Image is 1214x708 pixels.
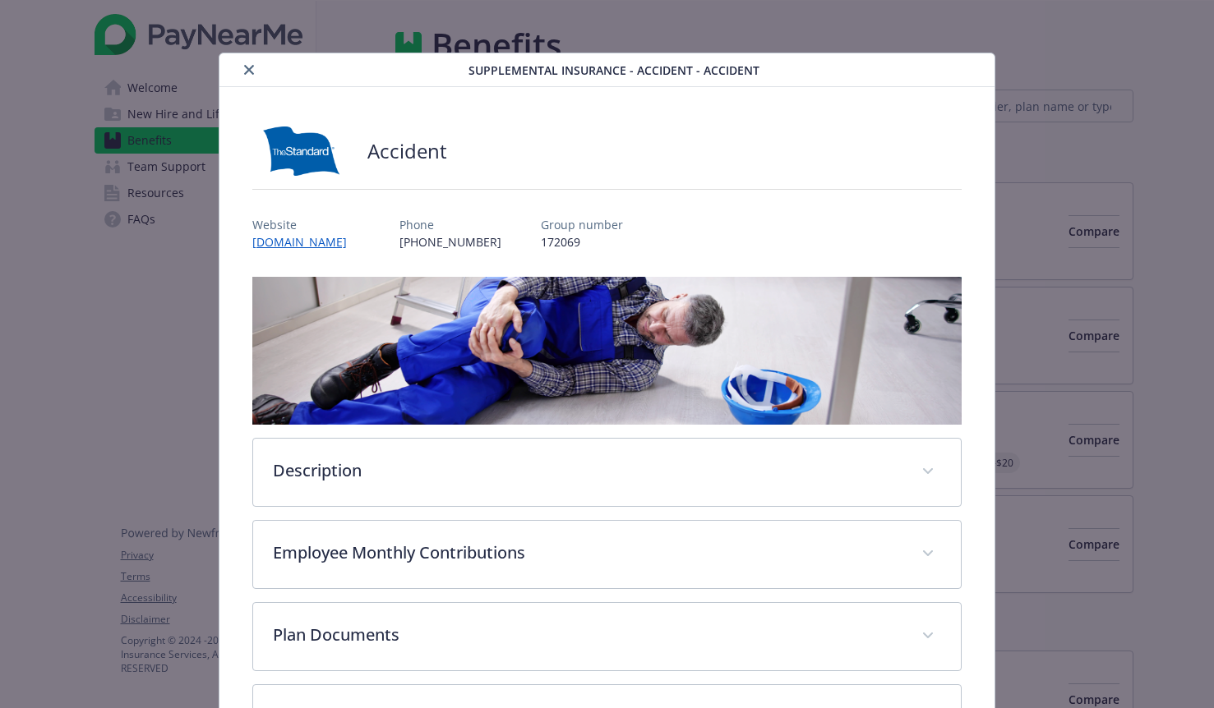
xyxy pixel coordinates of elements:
p: Phone [399,216,501,233]
div: Plan Documents [253,603,961,670]
span: Supplemental Insurance - Accident - Accident [469,62,759,79]
p: [PHONE_NUMBER] [399,233,501,251]
p: Plan Documents [273,623,902,647]
div: Employee Monthly Contributions [253,521,961,588]
a: [DOMAIN_NAME] [252,234,360,250]
p: 172069 [541,233,623,251]
p: Website [252,216,360,233]
p: Description [273,458,902,483]
h2: Accident [367,137,447,165]
img: Standard Insurance Company [252,126,351,176]
button: close [239,60,259,80]
img: banner [252,277,962,425]
p: Employee Monthly Contributions [273,540,902,565]
div: Description [253,439,961,506]
p: Group number [541,216,623,233]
